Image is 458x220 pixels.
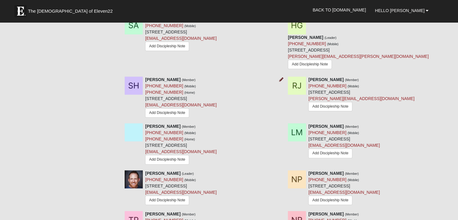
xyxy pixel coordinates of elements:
[308,130,346,135] a: [PHONE_NUMBER]
[308,170,380,206] div: [STREET_ADDRESS]
[308,123,380,159] div: [STREET_ADDRESS]
[145,196,189,205] a: Add Discipleship Note
[145,137,183,141] a: [PHONE_NUMBER]
[308,190,380,195] a: [EMAIL_ADDRESS][DOMAIN_NAME]
[184,131,196,135] small: (Mobile)
[145,83,183,88] a: [PHONE_NUMBER]
[308,102,352,111] a: Add Discipleship Note
[145,130,183,135] a: [PHONE_NUMBER]
[14,5,26,17] img: Eleven22 logo
[308,77,344,82] strong: [PERSON_NAME]
[184,137,195,141] small: (Home)
[28,8,113,14] span: The [DEMOGRAPHIC_DATA] of Eleven22
[345,125,359,128] small: (Member)
[145,77,217,119] div: [STREET_ADDRESS]
[145,149,217,154] a: [EMAIL_ADDRESS][DOMAIN_NAME]
[145,177,183,182] a: [PHONE_NUMBER]
[308,143,380,148] a: [EMAIL_ADDRESS][DOMAIN_NAME]
[308,96,414,101] a: [PERSON_NAME][EMAIL_ADDRESS][DOMAIN_NAME]
[308,124,344,129] strong: [PERSON_NAME]
[145,170,217,206] div: [STREET_ADDRESS]
[145,77,180,82] strong: [PERSON_NAME]
[308,149,352,158] a: Add Discipleship Note
[288,54,429,59] a: [PERSON_NAME][EMAIL_ADDRESS][PERSON_NAME][DOMAIN_NAME]
[11,2,132,17] a: The [DEMOGRAPHIC_DATA] of Eleven22
[184,178,196,182] small: (Mobile)
[145,155,189,164] a: Add Discipleship Note
[347,178,359,182] small: (Mobile)
[288,41,326,46] a: [PHONE_NUMBER]
[288,60,332,69] a: Add Discipleship Note
[324,36,336,39] small: (Leader)
[145,23,183,28] a: [PHONE_NUMBER]
[288,35,323,40] strong: [PERSON_NAME]
[308,83,346,88] a: [PHONE_NUMBER]
[145,108,189,118] a: Add Discipleship Note
[145,90,183,95] a: [PHONE_NUMBER]
[145,190,217,195] a: [EMAIL_ADDRESS][DOMAIN_NAME]
[345,78,359,82] small: (Member)
[308,77,414,113] div: [STREET_ADDRESS]
[182,78,196,82] small: (Member)
[184,24,196,28] small: (Mobile)
[145,102,217,107] a: [EMAIL_ADDRESS][DOMAIN_NAME]
[145,42,189,51] a: Add Discipleship Note
[145,124,180,129] strong: [PERSON_NAME]
[145,123,217,166] div: [STREET_ADDRESS]
[145,36,217,41] a: [EMAIL_ADDRESS][DOMAIN_NAME]
[182,125,196,128] small: (Member)
[327,42,338,46] small: (Mobile)
[345,172,359,175] small: (Member)
[288,34,429,72] div: [STREET_ADDRESS]
[308,2,370,17] a: Back to [DOMAIN_NAME]
[145,171,180,176] strong: [PERSON_NAME]
[308,177,346,182] a: [PHONE_NUMBER]
[184,84,196,88] small: (Mobile)
[347,131,359,135] small: (Mobile)
[145,16,217,52] div: [STREET_ADDRESS]
[308,196,352,205] a: Add Discipleship Note
[370,3,433,18] a: Hello [PERSON_NAME]
[375,8,425,13] span: Hello [PERSON_NAME]
[308,171,344,176] strong: [PERSON_NAME]
[182,172,194,175] small: (Leader)
[184,91,195,94] small: (Home)
[347,84,359,88] small: (Mobile)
